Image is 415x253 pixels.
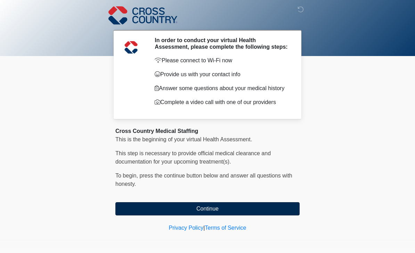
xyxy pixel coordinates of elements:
span: This step is necessary to provide official medical clearance and documentation for your upcoming ... [115,150,271,165]
button: Continue [115,202,300,215]
a: Terms of Service [205,225,246,231]
img: Agent Avatar [121,37,141,58]
p: Provide us with your contact info [155,70,289,79]
span: To begin, ﻿﻿﻿﻿﻿﻿﻿﻿﻿﻿press the continue button below and answer all questions with honesty. [115,173,292,187]
a: | [203,225,205,231]
div: Cross Country Medical Staffing [115,127,300,135]
span: This is the beginning of your virtual Health Assessment. [115,136,252,142]
p: Please connect to Wi-Fi now [155,56,289,65]
p: Answer some questions about your medical history [155,84,289,93]
h2: In order to conduct your virtual Health Assessment, please complete the following steps: [155,37,289,50]
img: Cross Country Logo [108,5,177,25]
a: Privacy Policy [169,225,204,231]
p: Complete a video call with one of our providers [155,98,289,106]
